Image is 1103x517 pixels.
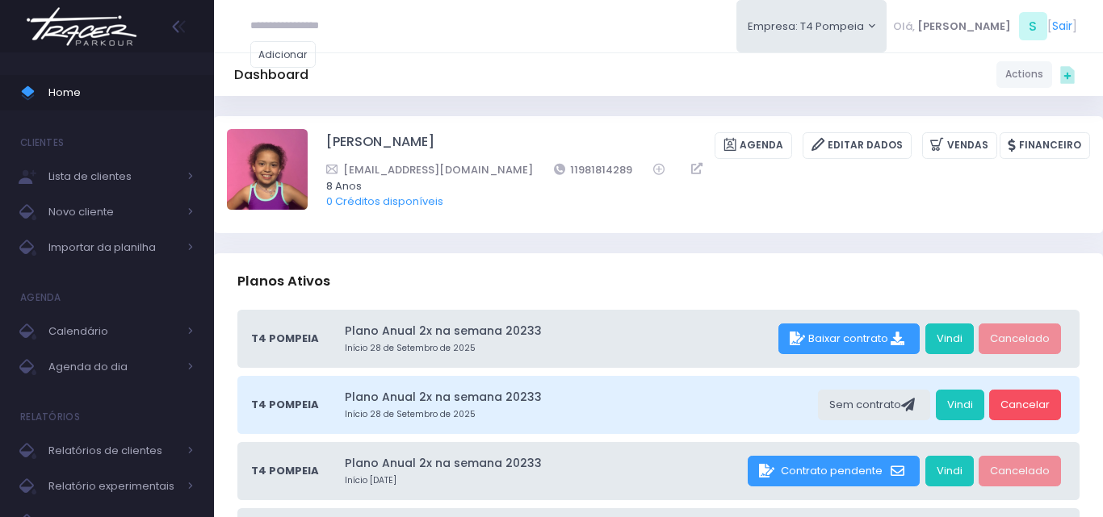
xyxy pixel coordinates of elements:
[989,390,1061,420] a: Cancelar
[326,161,533,178] a: [EMAIL_ADDRESS][DOMAIN_NAME]
[234,67,308,83] h5: Dashboard
[803,132,912,159] a: Editar Dados
[781,463,883,478] span: Contrato pendente
[887,8,1083,44] div: [ ]
[925,456,974,486] a: Vindi
[237,258,330,304] h3: Planos Ativos
[1052,59,1083,90] div: Quick actions
[936,390,984,420] a: Vindi
[925,323,974,354] a: Vindi
[48,321,178,342] span: Calendário
[20,281,61,314] h4: Agenda
[250,41,317,68] a: Adicionar
[251,397,319,413] span: T4 Pompeia
[48,356,178,377] span: Agenda do dia
[1019,12,1047,40] span: S
[345,474,743,487] small: Início [DATE]
[326,132,434,159] a: [PERSON_NAME]
[251,331,319,347] span: T4 Pompeia
[1052,18,1072,35] a: Sair
[345,342,773,355] small: Início 28 de Setembro de 2025
[48,202,178,223] span: Novo cliente
[818,390,930,420] div: Sem contrato
[326,194,443,209] a: 0 Créditos disponíveis
[48,476,178,497] span: Relatório experimentais
[227,129,308,210] img: Isabela Inocentini Pivovar
[345,455,743,472] a: Plano Anual 2x na semana 20233
[345,408,813,421] small: Início 28 de Setembro de 2025
[48,440,178,461] span: Relatórios de clientes
[893,19,915,35] span: Olá,
[48,166,178,187] span: Lista de clientes
[1000,132,1090,159] a: Financeiro
[922,132,997,159] a: Vendas
[345,323,773,340] a: Plano Anual 2x na semana 20233
[778,323,920,354] div: Baixar contrato
[227,129,308,215] label: Alterar foto de perfil
[251,463,319,479] span: T4 Pompeia
[554,161,633,178] a: 11981814289
[48,237,178,258] span: Importar da planilha
[20,127,64,159] h4: Clientes
[20,401,80,433] h4: Relatórios
[996,61,1052,88] a: Actions
[48,82,194,103] span: Home
[715,132,792,159] a: Agenda
[326,178,1069,194] span: 8 Anos
[917,19,1011,35] span: [PERSON_NAME]
[345,389,813,406] a: Plano Anual 2x na semana 20233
